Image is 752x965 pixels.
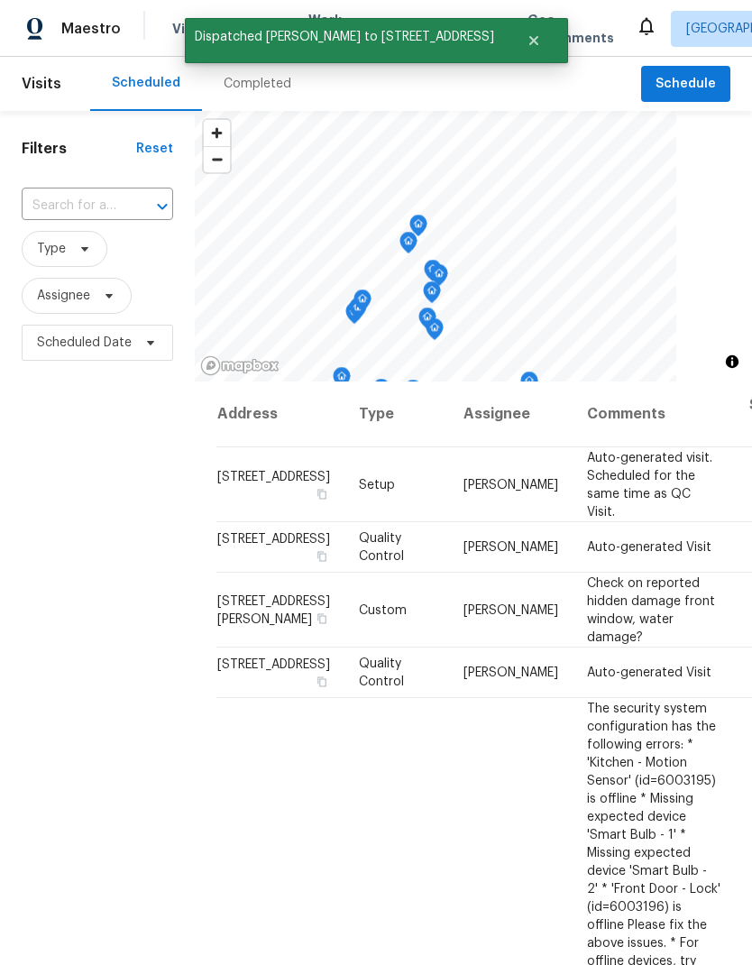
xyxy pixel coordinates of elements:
div: Map marker [424,260,442,288]
button: Schedule [641,66,730,103]
span: [PERSON_NAME] [463,603,558,616]
span: Check on reported hidden damage front window, water damage? [587,576,715,643]
div: Scheduled [112,74,180,92]
div: Map marker [418,308,436,335]
div: Map marker [409,215,427,243]
th: Address [216,381,344,447]
span: [PERSON_NAME] [463,478,558,491]
span: Work Orders [308,11,354,47]
span: Zoom out [204,147,230,172]
div: Map marker [426,318,444,346]
span: Auto-generated Visit [587,666,711,679]
div: Map marker [423,281,441,309]
span: Visits [172,20,209,38]
div: Map marker [345,302,363,330]
th: Assignee [449,381,573,447]
div: Reset [136,140,173,158]
button: Toggle attribution [721,351,743,372]
h1: Filters [22,140,136,158]
span: Geo Assignments [527,11,614,47]
th: Comments [573,381,735,447]
div: Map marker [349,298,367,326]
span: [STREET_ADDRESS] [217,658,330,671]
span: [STREET_ADDRESS] [217,470,330,482]
span: Assignee [37,287,90,305]
div: Map marker [399,232,417,260]
span: Quality Control [359,657,404,688]
button: Zoom out [204,146,230,172]
div: Map marker [520,372,538,400]
span: Schedule [656,73,716,96]
span: [PERSON_NAME] [463,666,558,679]
button: Close [504,23,564,59]
span: Maestro [61,20,121,38]
button: Copy Address [314,674,330,690]
span: Scheduled Date [37,334,132,352]
span: Auto-generated Visit [587,541,711,554]
input: Search for an address... [22,192,123,220]
span: Toggle attribution [727,352,738,372]
span: [PERSON_NAME] [463,541,558,554]
span: Type [37,240,66,258]
button: Zoom in [204,120,230,146]
span: [STREET_ADDRESS][PERSON_NAME] [217,594,330,625]
span: Visits [22,64,61,104]
canvas: Map [195,111,676,381]
span: Dispatched [PERSON_NAME] to [STREET_ADDRESS] [185,18,504,56]
div: Map marker [353,289,371,317]
span: [STREET_ADDRESS] [217,533,330,546]
div: Map marker [430,264,448,292]
div: Completed [224,75,291,93]
span: Auto-generated visit. Scheduled for the same time as QC Visit. [587,451,712,518]
a: Mapbox homepage [200,355,280,376]
button: Open [150,194,175,219]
